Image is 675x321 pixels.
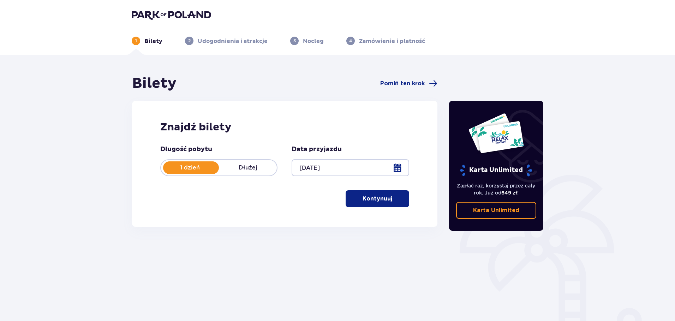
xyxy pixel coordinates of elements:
[456,182,537,196] p: Zapłać raz, korzystaj przez cały rok. Już od !
[473,206,519,214] p: Karta Unlimited
[380,80,425,87] span: Pomiń ten krok
[219,164,277,172] p: Dłużej
[459,164,533,177] p: Karta Unlimited
[359,37,425,45] p: Zamówienie i płatność
[160,121,409,134] h2: Znajdź bilety
[132,75,177,92] h1: Bilety
[161,164,219,172] p: 1 dzień
[198,37,268,45] p: Udogodnienia i atrakcje
[292,145,342,154] p: Data przyjazdu
[188,38,191,44] p: 2
[363,195,392,203] p: Kontynuuj
[380,79,437,88] a: Pomiń ten krok
[303,37,324,45] p: Nocleg
[501,190,517,196] span: 649 zł
[349,38,352,44] p: 4
[135,38,137,44] p: 1
[132,10,211,20] img: Park of Poland logo
[144,37,162,45] p: Bilety
[456,202,537,219] a: Karta Unlimited
[293,38,296,44] p: 3
[160,145,212,154] p: Długość pobytu
[346,190,409,207] button: Kontynuuj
